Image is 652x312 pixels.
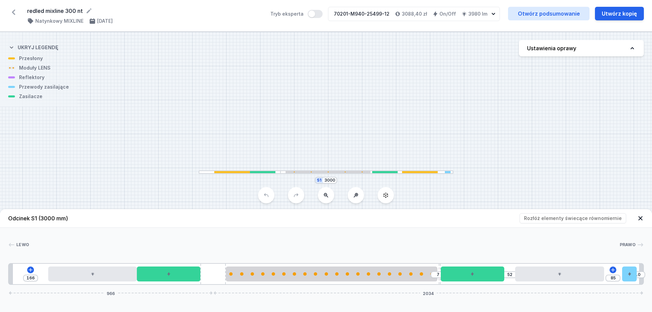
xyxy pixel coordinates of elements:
[439,11,456,17] h4: On/Off
[270,10,323,18] label: Tryb eksperta
[18,44,58,51] h4: Ukryj legendę
[35,18,84,24] h4: Natynkowy MIXLINE
[226,267,437,281] div: 20 LENS module 1000mm 54°
[27,7,262,15] form: redled mixline 300 nt
[622,267,637,281] div: Hole for power supply cable
[16,242,29,247] span: Lewo
[38,215,68,222] span: (3000 mm)
[515,267,604,281] div: LED opal module 420mm
[137,267,200,281] div: ON/OFF Driver - up to 16W
[324,178,335,183] input: Wymiar [mm]
[519,40,644,56] button: Ustawienia oprawy
[334,11,390,17] div: 70201-M940-25499-12
[8,214,68,222] h4: Odcinek S1
[104,291,117,295] span: 966
[468,11,487,17] h4: 3980 lm
[328,7,500,21] button: 70201-M940-25499-123088,40 złOn/Off3980 lm
[527,44,576,52] h4: Ustawienia oprawy
[48,267,137,281] div: LED opal module 420mm
[595,7,644,20] button: Utwórz kopię
[8,39,58,55] button: Ukryj legendę
[308,10,323,18] button: Tryb eksperta
[420,291,437,295] span: 2034
[508,7,590,20] a: Otwórz podsumowanie
[86,7,92,14] button: Edytuj nazwę projektu
[441,267,504,281] div: ON/OFF Driver - up to 32W
[620,242,636,247] span: Prawo
[402,11,427,17] h4: 3088,40 zł
[97,18,113,24] h4: [DATE]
